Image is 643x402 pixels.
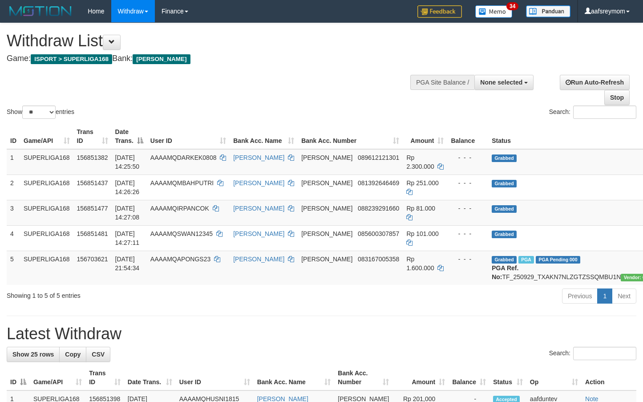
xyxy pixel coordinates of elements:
span: Marked by aafchhiseyha [518,256,534,264]
span: [PERSON_NAME] [301,179,352,187]
span: 156851481 [77,230,108,237]
span: Grabbed [492,256,517,264]
span: AAAAMQSWAN12345 [150,230,213,237]
span: 156703621 [77,256,108,263]
span: Rp 1.600.000 [406,256,434,272]
a: Show 25 rows [7,347,60,362]
span: [DATE] 14:25:50 [115,154,140,170]
td: 5 [7,251,20,285]
div: - - - [451,255,485,264]
span: [PERSON_NAME] [133,54,190,64]
h4: Game: Bank: [7,54,420,63]
td: SUPERLIGA168 [20,149,73,175]
span: Grabbed [492,231,517,238]
th: Date Trans.: activate to sort column descending [112,124,147,149]
span: [DATE] 14:27:08 [115,205,140,221]
th: Amount: activate to sort column ascending [392,365,449,390]
span: [PERSON_NAME] [301,205,352,212]
a: CSV [86,347,110,362]
span: Grabbed [492,205,517,213]
th: Trans ID: activate to sort column ascending [85,365,124,390]
span: Grabbed [492,180,517,187]
span: Copy 089612121301 to clipboard [358,154,399,161]
th: ID [7,124,20,149]
span: Rp 251.000 [406,179,438,187]
a: Previous [562,288,598,304]
a: [PERSON_NAME] [233,256,284,263]
span: Rp 2.300.000 [406,154,434,170]
div: Showing 1 to 5 of 5 entries [7,288,261,300]
th: User ID: activate to sort column ascending [147,124,230,149]
span: ISPORT > SUPERLIGA168 [31,54,112,64]
th: Game/API: activate to sort column ascending [30,365,85,390]
span: Copy 083167005358 to clipboard [358,256,399,263]
span: AAAAMQIRPANCOK [150,205,209,212]
h1: Latest Withdraw [7,325,636,343]
td: SUPERLIGA168 [20,251,73,285]
th: ID: activate to sort column descending [7,365,30,390]
span: [DATE] 21:54:34 [115,256,140,272]
span: Copy 085600307857 to clipboard [358,230,399,237]
th: Bank Acc. Name: activate to sort column ascending [254,365,335,390]
th: Action [582,365,636,390]
th: Date Trans.: activate to sort column ascending [124,365,176,390]
img: Button%20Memo.svg [475,5,513,18]
a: Next [612,288,636,304]
h1: Withdraw List [7,32,420,50]
span: 156851437 [77,179,108,187]
a: Copy [59,347,86,362]
th: Op: activate to sort column ascending [526,365,582,390]
b: PGA Ref. No: [492,264,518,280]
a: [PERSON_NAME] [233,154,284,161]
img: panduan.png [526,5,570,17]
td: SUPERLIGA168 [20,225,73,251]
th: User ID: activate to sort column ascending [176,365,254,390]
td: 2 [7,175,20,200]
div: - - - [451,153,485,162]
a: 1 [597,288,612,304]
span: Rp 81.000 [406,205,435,212]
span: Copy 081392646469 to clipboard [358,179,399,187]
img: Feedback.jpg [417,5,462,18]
th: Bank Acc. Name: activate to sort column ascending [230,124,298,149]
a: Run Auto-Refresh [560,75,630,90]
th: Trans ID: activate to sort column ascending [73,124,112,149]
th: Balance: activate to sort column ascending [449,365,489,390]
label: Search: [549,106,636,119]
span: Rp 101.000 [406,230,438,237]
span: AAAAMQDARKEK0808 [150,154,217,161]
th: Status: activate to sort column ascending [489,365,526,390]
span: AAAAMQAPONGS23 [150,256,210,263]
span: CSV [92,351,105,358]
input: Search: [573,106,636,119]
td: SUPERLIGA168 [20,175,73,200]
th: Bank Acc. Number: activate to sort column ascending [334,365,392,390]
div: - - - [451,229,485,238]
div: - - - [451,179,485,187]
select: Showentries [22,106,56,119]
span: Show 25 rows [12,351,54,358]
span: Copy [65,351,81,358]
input: Search: [573,347,636,360]
label: Search: [549,347,636,360]
span: [PERSON_NAME] [301,230,352,237]
th: Balance [447,124,488,149]
span: PGA Pending [536,256,580,264]
span: 156851382 [77,154,108,161]
td: 1 [7,149,20,175]
td: SUPERLIGA168 [20,200,73,225]
th: Game/API: activate to sort column ascending [20,124,73,149]
th: Bank Acc. Number: activate to sort column ascending [298,124,403,149]
th: Amount: activate to sort column ascending [403,124,447,149]
a: Stop [604,90,630,105]
button: None selected [474,75,534,90]
div: - - - [451,204,485,213]
span: None selected [480,79,522,86]
span: [DATE] 14:26:26 [115,179,140,195]
span: [PERSON_NAME] [301,154,352,161]
span: AAAAMQMBAHPUTRI [150,179,214,187]
a: [PERSON_NAME] [233,230,284,237]
a: [PERSON_NAME] [233,179,284,187]
div: PGA Site Balance / [410,75,474,90]
span: Grabbed [492,154,517,162]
